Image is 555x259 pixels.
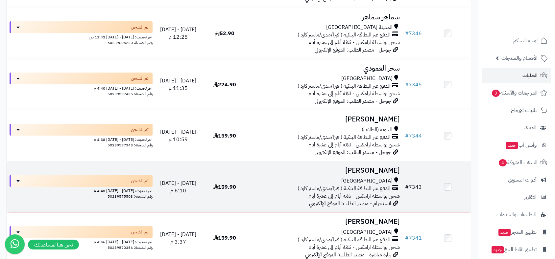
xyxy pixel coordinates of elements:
[251,167,400,174] h3: [PERSON_NAME]
[405,234,422,242] a: #7341
[326,24,393,31] span: المدينة [GEOGRAPHIC_DATA]
[10,33,153,40] div: اخر تحديث: [DATE] - [DATE] 11:42 ص
[496,210,537,219] span: التطبيقات والخدمات
[524,193,537,202] span: التقارير
[482,137,551,153] a: وآتس آبجديد
[315,46,391,54] span: جوجل - مصدر الطلب: الموقع الإلكتروني
[498,229,511,236] span: جديد
[131,229,149,235] span: تم الشحن
[482,207,551,223] a: التطبيقات والخدمات
[405,183,409,191] span: #
[341,177,393,185] span: [GEOGRAPHIC_DATA]
[108,142,153,148] span: رقم الشحنة: 50239597343
[298,134,391,141] span: الدفع عبر البطاقة البنكية ( فيزا/مدى/ماستر كارد )
[10,187,153,194] div: اخر تحديث: [DATE] - [DATE] 4:45 م
[160,179,196,195] span: [DATE] - [DATE] 6:10 م
[492,246,504,253] span: جديد
[308,38,400,46] span: شحن بواسطة ارامكس - ثلاثة أيام إلى عشرة أيام
[405,30,422,37] a: #7346
[513,36,538,45] span: لوحة التحكم
[160,26,196,41] span: [DATE] - [DATE] 12:25 م
[215,30,234,37] span: 52.90
[499,159,507,166] span: 4
[341,228,393,236] span: [GEOGRAPHIC_DATA]
[482,189,551,205] a: التقارير
[315,148,391,156] span: جوجل - مصدر الطلب: الموقع الإلكتروني
[298,185,391,192] span: الدفع عبر البطاقة البنكية ( فيزا/مدى/ماستر كارد )
[405,81,422,89] a: #7345
[491,88,538,97] span: المراجعات والأسئلة
[160,230,196,246] span: [DATE] - [DATE] 3:37 م
[482,120,551,136] a: العملاء
[482,224,551,240] a: تطبيق المتجرجديد
[160,128,196,143] span: [DATE] - [DATE] 10:59 م
[315,97,391,105] span: جوجل - مصدر الطلب: الموقع الإلكتروني
[213,183,236,191] span: 159.90
[213,132,236,140] span: 159.90
[108,193,153,199] span: رقم الشحنة: 50239575503
[362,126,393,134] span: الحوية (الطائف)
[298,31,391,39] span: الدفع عبر البطاقة البنكية ( فيزا/مدى/ماستر كارد )
[492,90,500,97] span: 3
[251,218,400,226] h3: [PERSON_NAME]
[108,91,153,97] span: رقم الشحنة: 50239597435
[341,75,393,82] span: [GEOGRAPHIC_DATA]
[309,200,391,207] span: انستجرام - مصدر الطلب: الموقع الإلكتروني
[498,158,538,167] span: السلات المتروكة
[213,234,236,242] span: 159.90
[405,132,422,140] a: #7344
[511,106,538,115] span: طلبات الإرجاع
[108,40,153,46] span: رقم الشحنة: 50239605220
[505,140,537,150] span: وآتس آب
[131,178,149,184] span: تم الشحن
[131,24,149,31] span: تم الشحن
[160,77,196,92] span: [DATE] - [DATE] 11:35 م
[298,82,391,90] span: الدفع عبر البطاقة البنكية ( فيزا/مدى/ماستر كارد )
[501,54,538,63] span: الأقسام والمنتجات
[510,18,549,32] img: logo-2.png
[308,90,400,97] span: شحن بواسطة ارامكس - ثلاثة أيام إلى عشرة أيام
[251,13,400,21] h3: سماهر سماهر
[213,81,236,89] span: 224.90
[405,234,409,242] span: #
[482,172,551,188] a: أدوات التسويق
[251,116,400,123] h3: [PERSON_NAME]
[405,81,409,89] span: #
[10,84,153,91] div: اخر تحديث: [DATE] - [DATE] 4:40 م
[491,245,537,254] span: تطبيق نقاط البيع
[498,227,537,237] span: تطبيق المتجر
[508,175,537,184] span: أدوات التسويق
[108,245,153,250] span: رقم الشحنة: 50239570356
[298,236,391,244] span: الدفع عبر البطاقة البنكية ( فيزا/مدى/ماستر كارد )
[308,141,400,149] span: شحن بواسطة ارامكس - ثلاثة أيام إلى عشرة أيام
[251,65,400,72] h3: سحر العمودي
[405,30,409,37] span: #
[131,75,149,82] span: تم الشحن
[305,251,391,259] span: زيارة مباشرة - مصدر الطلب: الموقع الإلكتروني
[131,126,149,133] span: تم الشحن
[524,123,537,132] span: العملاء
[10,238,153,245] div: اخر تحديث: [DATE] - [DATE] 4:46 م
[405,183,422,191] a: #7343
[482,242,551,257] a: تطبيق نقاط البيعجديد
[482,155,551,170] a: السلات المتروكة4
[308,243,400,251] span: شحن بواسطة ارامكس - ثلاثة أيام إلى عشرة أيام
[308,192,400,200] span: شحن بواسطة ارامكس - ثلاثة أيام إلى عشرة أيام
[482,102,551,118] a: طلبات الإرجاع
[482,68,551,83] a: الطلبات
[506,142,518,149] span: جديد
[482,85,551,101] a: المراجعات والأسئلة3
[522,71,538,80] span: الطلبات
[405,132,409,140] span: #
[482,33,551,49] a: لوحة التحكم
[10,136,153,142] div: اخر تحديث: [DATE] - [DATE] 4:38 م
